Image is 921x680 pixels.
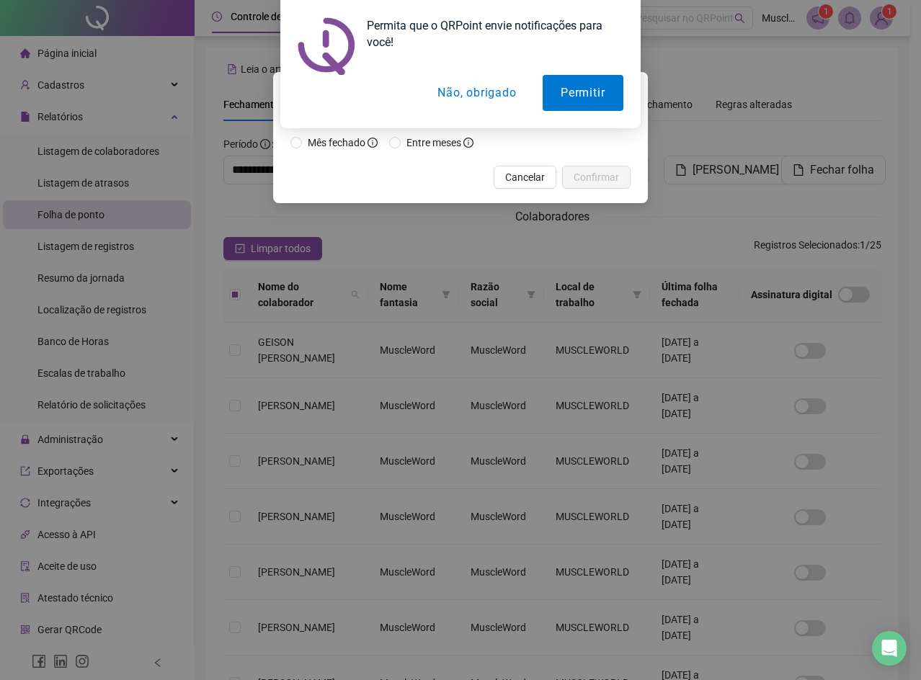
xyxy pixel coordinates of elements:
[298,17,355,75] img: notification icon
[543,75,623,111] button: Permitir
[368,138,378,148] span: info-circle
[308,137,365,148] span: Mês fechado
[355,17,623,50] div: Permita que o QRPoint envie notificações para você!
[562,166,631,189] button: Confirmar
[406,137,461,148] span: Entre meses
[505,169,545,185] span: Cancelar
[420,75,535,111] button: Não, obrigado
[463,138,473,148] span: info-circle
[872,631,907,666] div: Open Intercom Messenger
[494,166,556,189] button: Cancelar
